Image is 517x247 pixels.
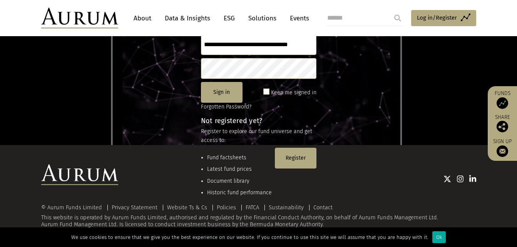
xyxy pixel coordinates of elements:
[217,204,236,211] a: Policies
[269,204,304,211] a: Sustainability
[207,154,272,162] li: Fund factsheets
[244,11,280,25] a: Solutions
[201,117,316,124] h4: Not registered yet?
[497,97,508,109] img: Access Funds
[390,10,405,26] input: Submit
[432,231,446,243] div: Ok
[469,175,476,183] img: Linkedin icon
[41,204,476,228] div: This website is operated by Aurum Funds Limited, authorised and regulated by the Financial Conduc...
[201,127,316,145] p: Register to explore our fund universe and get access to:
[220,11,239,25] a: ESG
[417,13,457,22] span: Log in/Register
[492,138,513,157] a: Sign up
[492,115,513,132] div: Share
[246,204,259,211] a: FATCA
[112,204,157,211] a: Privacy Statement
[271,88,316,97] label: Keep me signed in
[313,204,333,211] a: Contact
[167,204,207,211] a: Website Ts & Cs
[161,11,214,25] a: Data & Insights
[201,103,251,110] a: Forgotten Password?
[130,11,155,25] a: About
[275,148,316,169] button: Register
[41,164,118,185] img: Aurum Logo
[41,205,106,210] div: © Aurum Funds Limited
[457,175,464,183] img: Instagram icon
[497,121,508,132] img: Share this post
[492,90,513,109] a: Funds
[286,11,309,25] a: Events
[497,145,508,157] img: Sign up to our newsletter
[411,10,476,26] a: Log in/Register
[41,8,118,28] img: Aurum
[201,82,243,103] button: Sign in
[443,175,451,183] img: Twitter icon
